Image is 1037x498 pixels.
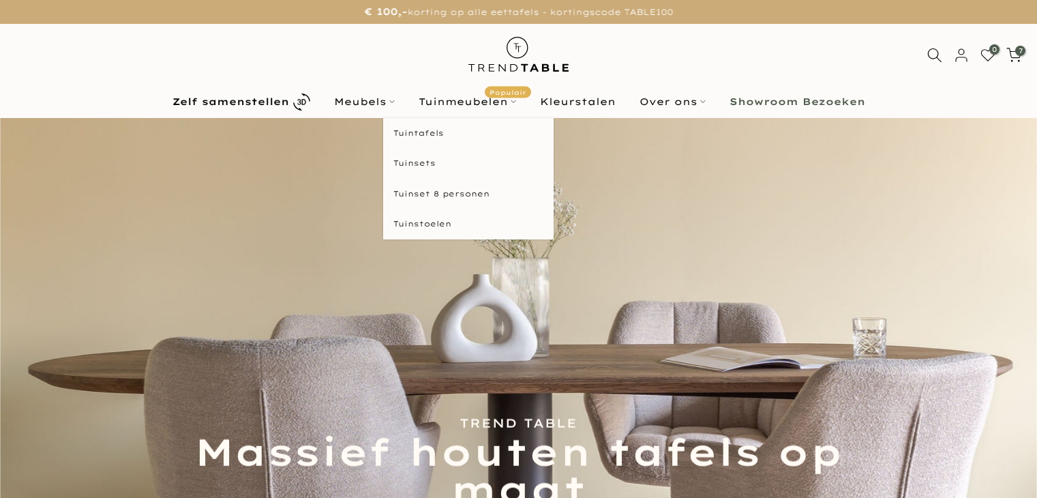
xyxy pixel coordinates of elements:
a: TuinmeubelenPopulair [406,93,528,110]
a: Over ons [627,93,717,110]
a: Zelf samenstellen [160,90,322,114]
span: 7 [1015,46,1025,56]
span: 0 [989,44,1000,55]
a: Tuintafels [383,118,554,149]
a: Tuinset 8 personen [383,179,554,209]
img: trend-table [459,24,578,85]
a: 7 [1006,48,1021,63]
span: Populair [485,87,531,98]
a: Meubels [322,93,406,110]
p: korting op alle eettafels - kortingscode TABLE100 [17,3,1020,20]
b: Showroom Bezoeken [730,97,865,106]
strong: € 100,- [364,5,407,18]
a: Tuinsets [383,148,554,179]
a: Showroom Bezoeken [717,93,877,110]
a: Tuinstoelen [383,209,554,239]
iframe: toggle-frame [1,428,70,497]
a: 0 [980,48,995,63]
a: Kleurstalen [528,93,627,110]
b: Zelf samenstellen [172,97,289,106]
